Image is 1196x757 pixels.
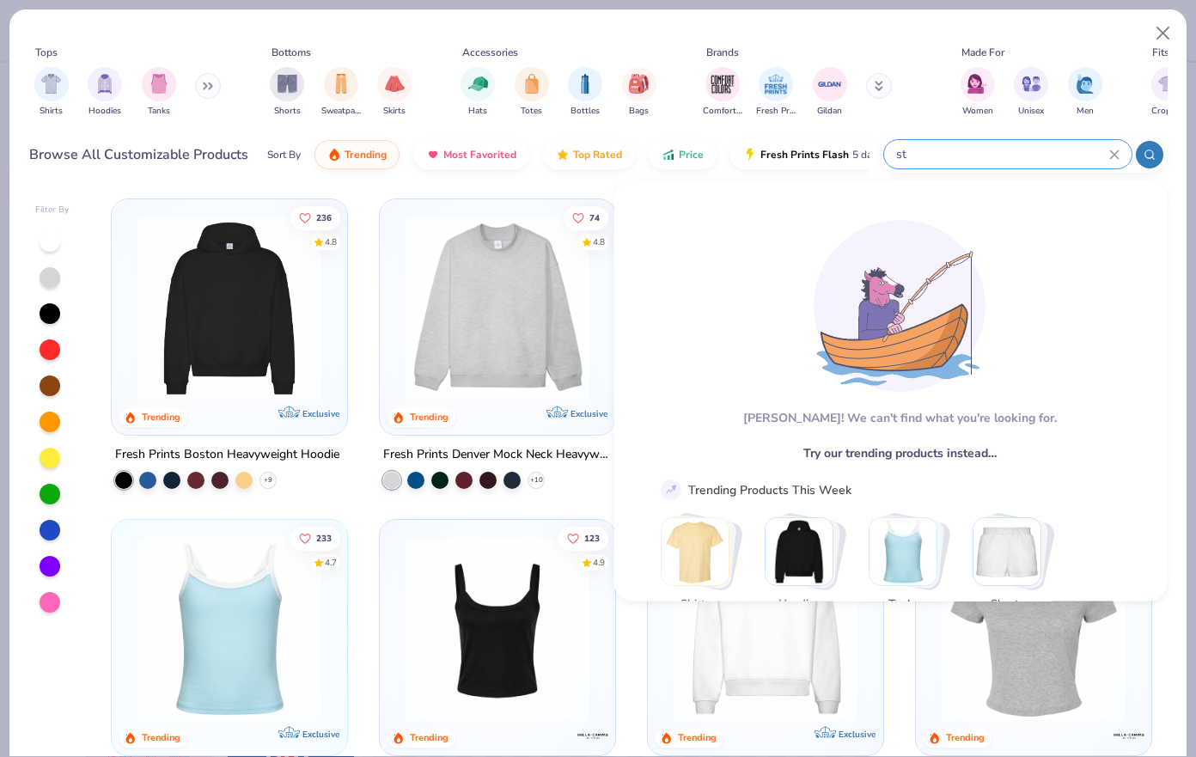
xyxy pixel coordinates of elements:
[377,67,412,118] div: filter for Skirts
[345,148,387,162] span: Trending
[665,537,866,721] img: 1358499d-a160-429c-9f1e-ad7a3dc244c9
[568,67,602,118] div: filter for Bottles
[326,235,338,248] div: 4.8
[291,205,341,229] button: Like
[865,537,1066,721] img: 9145e166-e82d-49ae-94f7-186c20e691c9
[852,145,916,165] span: 5 day delivery
[1014,67,1048,118] div: filter for Unisex
[743,148,757,162] img: flash.gif
[649,140,717,169] button: Price
[270,67,304,118] div: filter for Shorts
[34,67,69,118] button: filter button
[461,67,495,118] div: filter for Hats
[115,444,339,466] div: Fresh Prints Boston Heavyweight Hoodie
[760,148,849,162] span: Fresh Prints Flash
[515,67,549,118] button: filter button
[703,105,742,118] span: Comfort Colors
[1068,67,1102,118] div: filter for Men
[35,204,70,217] div: Filter By
[270,67,304,118] button: filter button
[973,518,1040,585] img: Shorts
[530,475,543,485] span: + 10
[661,517,740,620] button: Stack Card Button Shirts
[1018,105,1044,118] span: Unisex
[88,67,122,118] button: filter button
[461,67,495,118] button: filter button
[813,67,847,118] div: filter for Gildan
[302,408,339,419] span: Exclusive
[593,235,605,248] div: 4.8
[267,147,301,162] div: Sort By
[1014,67,1048,118] button: filter button
[129,537,330,721] img: a25d9891-da96-49f3-a35e-76288174bf3a
[576,74,595,94] img: Bottles Image
[88,105,121,118] span: Hoodies
[1147,17,1180,50] button: Close
[383,105,406,118] span: Skirts
[814,220,985,392] img: Loading...
[326,556,338,569] div: 4.7
[756,67,796,118] button: filter button
[564,205,608,229] button: Like
[817,105,842,118] span: Gildan
[679,148,704,162] span: Price
[589,213,600,222] span: 74
[291,526,341,550] button: Like
[129,217,330,400] img: 91acfc32-fd48-4d6b-bdad-a4c1a30ac3fc
[1151,105,1186,118] span: Cropped
[149,74,168,94] img: Tanks Image
[377,67,412,118] button: filter button
[522,74,541,94] img: Totes Image
[88,67,122,118] div: filter for Hoodies
[756,105,796,118] span: Fresh Prints
[314,140,400,169] button: Trending
[383,444,612,466] div: Fresh Prints Denver Mock Neck Heavyweight Sweatshirt
[568,67,602,118] button: filter button
[870,518,937,585] img: Tanks
[521,105,542,118] span: Totes
[426,148,440,162] img: most_fav.gif
[1151,67,1186,118] div: filter for Cropped
[571,105,600,118] span: Bottles
[706,45,739,60] div: Brands
[703,67,742,118] div: filter for Comfort Colors
[1152,45,1169,60] div: Fits
[662,518,729,585] img: Shirts
[710,71,735,97] img: Comfort Colors Image
[142,67,176,118] button: filter button
[730,140,929,169] button: Fresh Prints Flash5 day delivery
[35,45,58,60] div: Tops
[573,148,622,162] span: Top Rated
[742,409,1056,427] div: [PERSON_NAME]! We can't find what you're looking for.
[979,595,1034,613] span: Shorts
[332,74,351,94] img: Sweatpants Image
[556,148,570,162] img: TopRated.gif
[1076,74,1095,94] img: Men Image
[766,518,833,585] img: Hoodies
[317,534,333,542] span: 233
[543,140,635,169] button: Top Rated
[34,67,69,118] div: filter for Shirts
[667,595,723,613] span: Shirts
[629,105,649,118] span: Bags
[622,67,656,118] div: filter for Bags
[321,67,361,118] div: filter for Sweatpants
[1158,74,1178,94] img: Cropped Image
[468,105,487,118] span: Hats
[443,148,516,162] span: Most Favorited
[765,517,844,620] button: Stack Card Button Hoodies
[961,67,995,118] div: filter for Women
[397,217,598,400] img: f5d85501-0dbb-4ee4-b115-c08fa3845d83
[756,67,796,118] div: filter for Fresh Prints
[40,105,63,118] span: Shirts
[515,67,549,118] div: filter for Totes
[961,45,1004,60] div: Made For
[274,105,301,118] span: Shorts
[894,144,1109,164] input: Try "T-Shirt"
[95,74,114,94] img: Hoodies Image
[839,728,876,739] span: Exclusive
[763,71,789,97] img: Fresh Prints Image
[148,105,170,118] span: Tanks
[663,482,679,498] img: trend_line.gif
[302,728,339,739] span: Exclusive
